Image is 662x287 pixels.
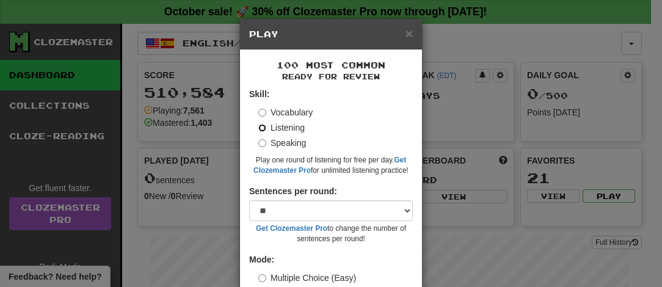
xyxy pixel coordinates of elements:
h5: Play [249,28,413,40]
small: to change the number of sentences per round! [249,223,413,244]
small: Play one round of listening for free per day. for unlimited listening practice! [249,155,413,176]
label: Multiple Choice (Easy) [258,272,356,284]
label: Sentences per round: [249,185,337,197]
label: Listening [258,122,305,134]
span: 100 Most Common [277,60,385,70]
input: Listening [258,124,266,132]
button: Close [406,27,413,40]
a: Get Clozemaster Pro [256,224,327,233]
input: Multiple Choice (Easy) [258,274,266,282]
input: Vocabulary [258,109,266,117]
span: × [406,26,413,40]
label: Speaking [258,137,306,149]
label: Vocabulary [258,106,313,118]
input: Speaking [258,139,266,147]
strong: Mode: [249,255,274,264]
strong: Skill: [249,89,269,99]
small: Ready for Review [249,71,413,82]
